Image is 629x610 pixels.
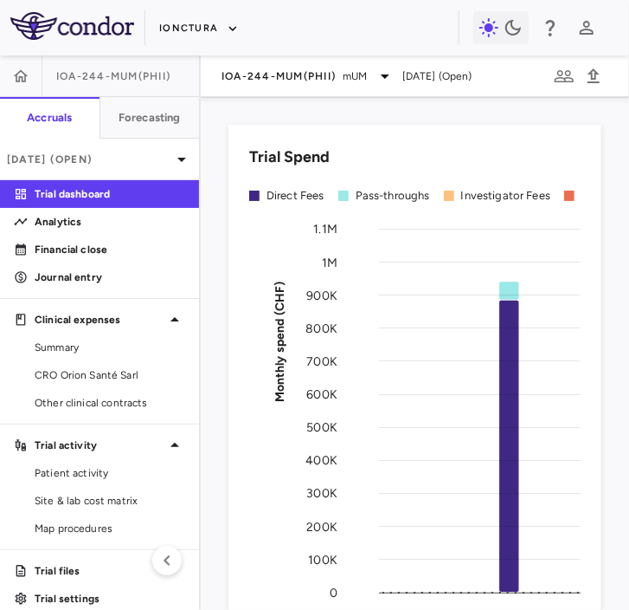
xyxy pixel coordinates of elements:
h6: Accruals [27,110,72,126]
tspan: 400K [305,453,337,468]
tspan: 0 [330,586,337,600]
span: Other clinical contracts [35,395,185,411]
p: Clinical expenses [35,312,164,328]
span: Summary [35,340,185,355]
span: [DATE] (Open) [402,68,472,84]
tspan: 300K [306,486,337,501]
p: [DATE] (Open) [7,152,171,167]
h6: Forecasting [119,110,181,126]
span: mUM [343,68,367,84]
tspan: Monthly spend (CHF) [273,281,287,402]
tspan: 800K [305,321,337,335]
p: Analytics [35,214,185,230]
tspan: 900K [306,288,337,302]
h6: Trial Spend [249,146,330,169]
span: IOA-244-mUM(PhII) [56,69,170,83]
p: Trial dashboard [35,186,185,202]
img: logo-full-SnFGN8VE.png [10,12,134,40]
span: Map procedures [35,521,185,536]
div: Direct Fees [266,188,324,204]
tspan: 100K [308,552,337,567]
tspan: 600K [306,387,337,402]
tspan: 1.1M [313,222,337,237]
p: Trial activity [35,438,164,453]
button: iOnctura [159,15,239,42]
p: Financial close [35,242,185,257]
tspan: 1M [322,255,337,269]
p: Trial files [35,563,185,579]
tspan: 700K [306,354,337,369]
span: Patient activity [35,465,185,481]
p: Trial settings [35,591,185,607]
span: CRO Orion Santé Sarl [35,367,185,383]
div: Pass-throughs [356,188,430,204]
tspan: 200K [306,519,337,534]
p: Journal entry [35,269,185,285]
div: Investigator Fees [461,188,551,204]
span: IOA-244-mUM(PhII) [221,69,336,83]
tspan: 500K [306,420,337,435]
span: Site & lab cost matrix [35,493,185,509]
